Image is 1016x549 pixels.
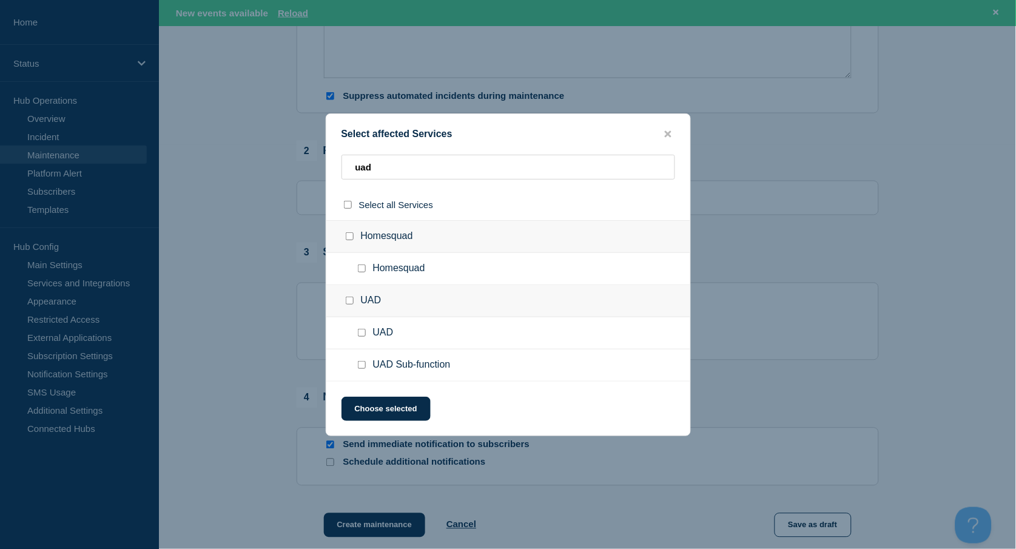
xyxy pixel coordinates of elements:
input: UAD checkbox [346,297,354,305]
div: UAD [326,285,690,317]
input: UAD Sub-function checkbox [358,361,366,369]
input: UAD checkbox [358,329,366,337]
span: UAD Sub-function [373,359,451,371]
span: Homesquad [373,263,425,275]
button: close button [661,129,675,140]
div: Select affected Services [326,129,690,140]
input: Search [341,155,675,180]
input: Homesquad checkbox [358,264,366,272]
span: Select all Services [359,200,434,210]
input: select all checkbox [344,201,352,209]
input: Homesquad checkbox [346,232,354,240]
span: UAD [373,327,394,339]
div: Homesquad [326,220,690,253]
button: Choose selected [341,397,431,421]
